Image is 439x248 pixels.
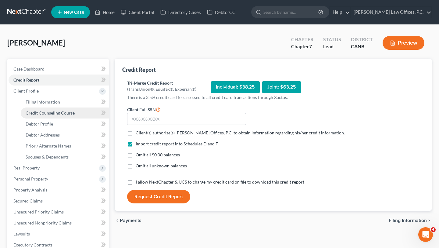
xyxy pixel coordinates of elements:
[13,77,39,82] span: Credit Report
[127,113,246,125] input: XXX-XX-XXXX
[21,140,109,151] a: Prior / Alternate Names
[323,36,341,43] div: Status
[127,107,156,112] span: Client Full SSN
[9,217,109,228] a: Unsecured Nonpriority Claims
[26,143,71,148] span: Prior / Alternate Names
[21,129,109,140] a: Debtor Addresses
[13,66,45,71] span: Case Dashboard
[118,7,157,18] a: Client Portal
[122,66,156,73] div: Credit Report
[115,218,141,223] button: chevron_left Payments
[26,154,69,159] span: Spouses & Dependents
[263,6,319,18] input: Search by name...
[351,43,373,50] div: CANB
[204,7,238,18] a: DebtorCC
[127,94,371,100] p: There is a 3.5% credit card fee assessed to all credit card transactions through Xactus.
[13,209,64,214] span: Unsecured Priority Claims
[431,227,436,232] span: 4
[389,218,432,223] button: Filing Information chevron_right
[211,81,260,93] div: Individual: $38.25
[427,218,432,223] i: chevron_right
[351,36,373,43] div: District
[13,198,43,203] span: Secured Claims
[291,43,313,50] div: Chapter
[136,141,218,146] span: Import credit report into Schedules D and F
[351,7,431,18] a: [PERSON_NAME] Law Offices, P.C.
[9,228,109,239] a: Lawsuits
[26,132,60,137] span: Debtor Addresses
[13,165,40,170] span: Real Property
[136,179,304,184] span: I allow NextChapter & UCS to charge my credit card on file to download this credit report
[64,10,84,15] span: New Case
[26,99,60,104] span: Filing Information
[136,130,345,135] span: Client(s) authorize(s) [PERSON_NAME] Offices, P.C. to obtain information regarding his/her credit...
[26,121,53,126] span: Debtor Profile
[136,152,180,157] span: Omit all $0.00 balances
[418,227,433,242] iframe: Intercom live chat
[389,218,427,223] span: Filing Information
[9,75,109,86] a: Credit Report
[26,110,75,115] span: Credit Counseling Course
[120,218,141,223] span: Payments
[21,119,109,129] a: Debtor Profile
[7,38,65,47] span: [PERSON_NAME]
[21,97,109,108] a: Filing Information
[92,7,118,18] a: Home
[115,218,120,223] i: chevron_left
[21,151,109,162] a: Spouses & Dependents
[330,7,350,18] a: Help
[262,81,301,93] div: Joint: $63.25
[13,176,48,181] span: Personal Property
[9,64,109,75] a: Case Dashboard
[127,80,196,86] div: Tri-Merge Credit Report
[13,88,39,93] span: Client Profile
[21,108,109,119] a: Credit Counseling Course
[309,43,312,49] span: 7
[13,231,30,236] span: Lawsuits
[127,86,196,92] div: (TransUnion®, Equifax®, Experian®)
[291,36,313,43] div: Chapter
[13,220,72,225] span: Unsecured Nonpriority Claims
[13,242,52,247] span: Executory Contracts
[13,187,47,192] span: Property Analysis
[9,184,109,195] a: Property Analysis
[383,36,424,50] button: Preview
[9,195,109,206] a: Secured Claims
[127,190,190,203] button: Request Credit Report
[9,206,109,217] a: Unsecured Priority Claims
[157,7,204,18] a: Directory Cases
[136,163,187,168] span: Omit all unknown balances
[323,43,341,50] div: Lead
